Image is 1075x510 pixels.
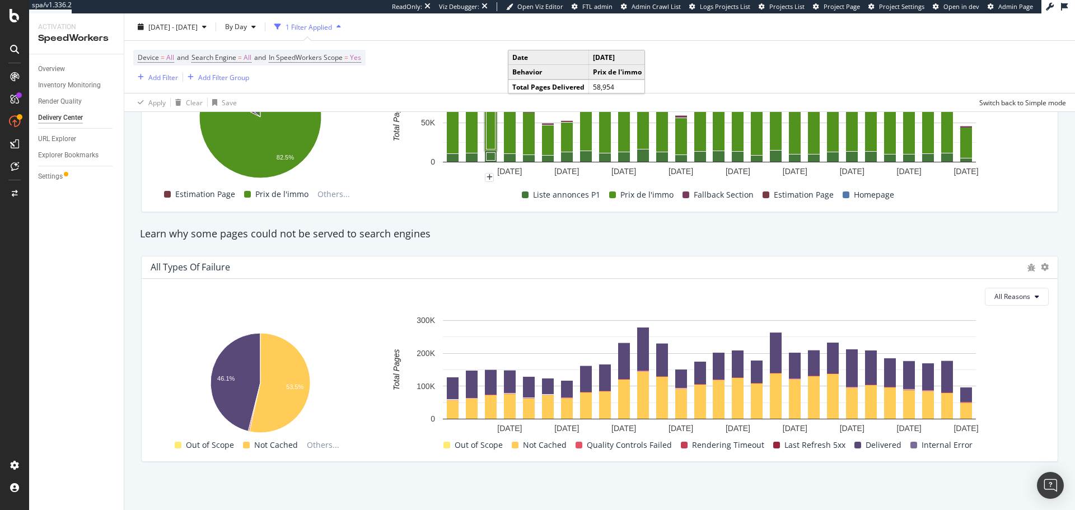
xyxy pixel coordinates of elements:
[38,149,99,161] div: Explorer Bookmarks
[221,18,260,36] button: By Day
[392,2,422,11] div: ReadOnly:
[620,188,674,202] span: Prix de l'immo
[38,112,83,124] div: Delivery Center
[998,2,1033,11] span: Admin Page
[350,50,361,65] span: Yes
[994,292,1030,301] span: All Reasons
[632,2,681,11] span: Admin Crawl List
[38,171,63,183] div: Settings
[186,438,234,452] span: Out of Scope
[554,167,579,176] text: [DATE]
[38,79,101,91] div: Inventory Monitoring
[417,381,435,390] text: 100K
[38,171,116,183] a: Settings
[611,167,636,176] text: [DATE]
[313,188,354,201] span: Others...
[38,133,76,145] div: URL Explorer
[840,167,864,176] text: [DATE]
[582,2,613,11] span: FTL admin
[38,32,115,45] div: SpeedWorkers
[933,2,979,11] a: Open in dev
[783,423,807,432] text: [DATE]
[854,188,894,202] span: Homepage
[148,22,198,31] span: [DATE] - [DATE]
[954,167,978,176] text: [DATE]
[238,53,242,62] span: =
[587,438,672,452] span: Quality Controls Failed
[269,53,343,62] span: In SpeedWorkers Scope
[922,438,973,452] span: Internal Error
[133,71,178,84] button: Add Filter
[554,423,579,432] text: [DATE]
[774,188,834,202] span: Estimation Page
[988,2,1033,11] a: Admin Page
[431,157,435,166] text: 0
[769,2,805,11] span: Projects List
[1027,264,1035,272] div: bug
[270,18,345,36] button: 1 Filter Applied
[523,438,567,452] span: Not Cached
[759,2,805,11] a: Projects List
[38,96,116,107] a: Render Quality
[897,167,922,176] text: [DATE]
[171,93,203,111] button: Clear
[186,97,203,107] div: Clear
[277,154,294,161] text: 82.5%
[38,149,116,161] a: Explorer Bookmarks
[783,167,807,176] text: [DATE]
[151,261,230,273] div: All Types of Failure
[689,2,750,11] a: Logs Projects List
[784,438,845,452] span: Last Refresh 5xx
[985,288,1049,306] button: All Reasons
[166,50,174,65] span: All
[572,2,613,11] a: FTL admin
[38,63,65,75] div: Overview
[38,112,116,124] a: Delivery Center
[868,2,924,11] a: Project Settings
[392,64,401,141] text: Total Pages Delivered
[533,188,600,202] span: Liste annonces P1
[208,93,237,111] button: Save
[497,423,522,432] text: [DATE]
[151,50,370,186] div: A chart.
[726,167,750,176] text: [DATE]
[177,53,189,62] span: and
[376,38,1043,186] svg: A chart.
[897,423,922,432] text: [DATE]
[455,438,503,452] span: Out of Scope
[485,173,494,182] div: plus
[376,315,1043,438] svg: A chart.
[133,18,211,36] button: [DATE] - [DATE]
[879,2,924,11] span: Project Settings
[497,167,522,176] text: [DATE]
[38,133,116,145] a: URL Explorer
[302,438,344,452] span: Others...
[151,327,370,438] svg: A chart.
[692,438,764,452] span: Rendering Timeout
[183,71,249,84] button: Add Filter Group
[866,438,901,452] span: Delivered
[417,316,435,325] text: 300K
[943,2,979,11] span: Open in dev
[669,423,693,432] text: [DATE]
[244,50,251,65] span: All
[344,53,348,62] span: =
[38,96,82,107] div: Render Quality
[726,423,750,432] text: [DATE]
[286,383,303,390] text: 53.5%
[975,93,1066,111] button: Switch back to Simple mode
[954,423,978,432] text: [DATE]
[700,2,750,11] span: Logs Projects List
[148,72,178,82] div: Add Filter
[138,53,159,62] span: Device
[191,53,236,62] span: Search Engine
[38,79,116,91] a: Inventory Monitoring
[1037,472,1064,499] div: Open Intercom Messenger
[38,63,116,75] a: Overview
[824,2,860,11] span: Project Page
[222,97,237,107] div: Save
[175,188,235,201] span: Estimation Page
